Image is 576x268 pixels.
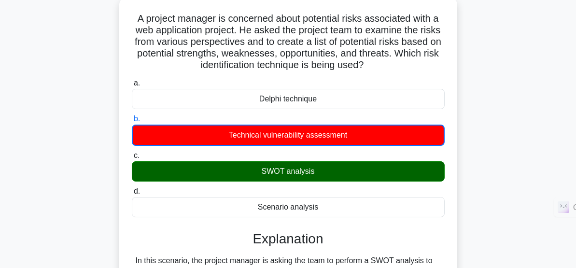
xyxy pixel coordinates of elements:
[132,161,445,182] div: SWOT analysis
[134,187,140,195] span: d.
[134,151,140,159] span: c.
[134,79,140,87] span: a.
[134,114,140,123] span: b.
[131,13,446,71] h5: A project manager is concerned about potential risks associated with a web application project. H...
[132,125,445,146] div: Technical vulnerability assessment
[132,89,445,109] div: Delphi technique
[132,197,445,217] div: Scenario analysis
[138,231,439,247] h3: Explanation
